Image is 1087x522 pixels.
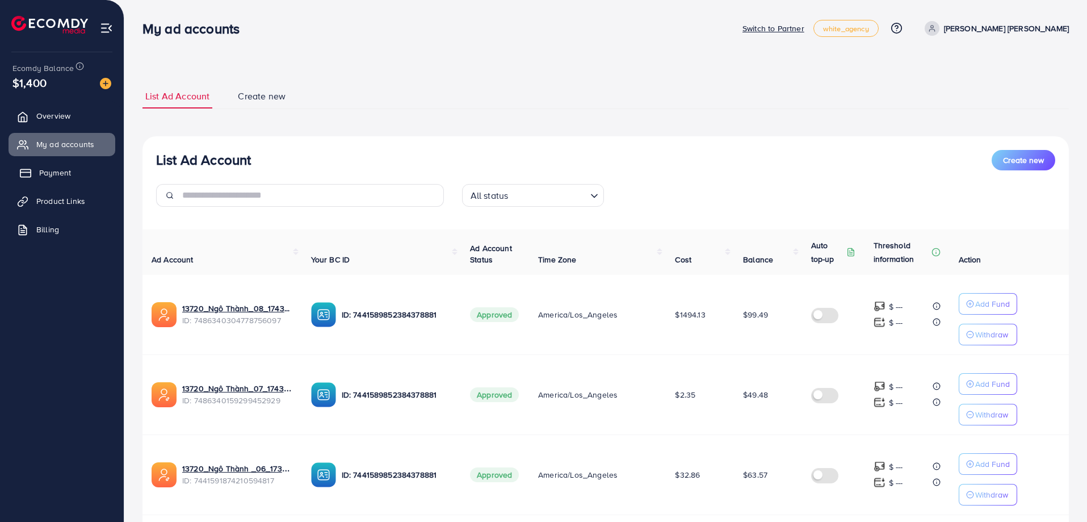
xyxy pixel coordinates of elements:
a: My ad accounts [9,133,115,156]
img: ic-ads-acc.e4c84228.svg [152,382,177,407]
button: Add Fund [959,373,1017,395]
span: $1,400 [12,74,47,91]
img: top-up amount [874,396,885,408]
img: ic-ba-acc.ded83a64.svg [311,462,336,487]
img: ic-ba-acc.ded83a64.svg [311,382,336,407]
span: $63.57 [743,469,767,481]
span: ID: 7441591874210594817 [182,475,293,486]
span: Ad Account [152,254,194,265]
a: 13720_Ngô Thành_07_1743049414097 [182,383,293,394]
button: Withdraw [959,324,1017,345]
div: Search for option [462,184,604,207]
div: <span class='underline'>13720_Ngô Thành _06_1732630632280</span></br>7441591874210594817 [182,463,293,486]
h3: List Ad Account [156,152,251,168]
p: $ --- [889,316,903,329]
p: Switch to Partner [742,22,804,35]
span: Ad Account Status [470,243,512,265]
span: List Ad Account [145,90,209,103]
div: <span class='underline'>13720_Ngô Thành_08_1743049449175</span></br>7486340304778756097 [182,303,293,326]
img: ic-ads-acc.e4c84228.svg [152,462,177,487]
span: ID: 7486340159299452929 [182,395,293,406]
span: ID: 7486340304778756097 [182,315,293,326]
p: $ --- [889,396,903,410]
div: <span class='underline'>13720_Ngô Thành_07_1743049414097</span></br>7486340159299452929 [182,383,293,406]
span: $49.48 [743,389,768,400]
img: top-up amount [874,461,885,473]
span: Time Zone [538,254,576,265]
span: Approved [470,387,519,402]
img: logo [11,16,88,34]
img: top-up amount [874,316,885,328]
a: 13720_Ngô Thành_08_1743049449175 [182,303,293,314]
p: Withdraw [975,328,1008,341]
a: Billing [9,218,115,241]
p: Withdraw [975,408,1008,421]
p: Add Fund [975,457,1010,471]
a: [PERSON_NAME] [PERSON_NAME] [920,21,1069,36]
input: Search for option [511,185,585,204]
span: $99.49 [743,309,768,320]
span: Cost [675,254,691,265]
button: Add Fund [959,293,1017,315]
p: $ --- [889,476,903,490]
p: $ --- [889,300,903,314]
img: top-up amount [874,477,885,488]
p: ID: 7441589852384378881 [342,468,452,482]
span: Billing [36,224,59,235]
img: top-up amount [874,381,885,392]
span: My ad accounts [36,139,94,150]
span: Approved [470,307,519,322]
p: $ --- [889,380,903,394]
p: $ --- [889,460,903,474]
span: Payment [39,167,71,178]
a: Payment [9,161,115,184]
p: Add Fund [975,297,1010,311]
img: ic-ads-acc.e4c84228.svg [152,302,177,327]
img: menu [100,22,113,35]
h3: My ad accounts [142,20,249,37]
p: Auto top-up [811,239,844,266]
a: white_agency [813,20,879,37]
span: $2.35 [675,389,695,400]
button: Withdraw [959,404,1017,425]
span: Approved [470,467,519,482]
a: 13720_Ngô Thành _06_1732630632280 [182,463,293,474]
img: ic-ba-acc.ded83a64.svg [311,302,336,327]
p: [PERSON_NAME] [PERSON_NAME] [944,22,1069,35]
span: white_agency [823,25,869,32]
span: America/Los_Angeles [538,389,618,400]
p: ID: 7441589852384378881 [342,388,452,402]
button: Add Fund [959,453,1017,475]
button: Withdraw [959,484,1017,506]
span: Overview [36,110,70,122]
span: Action [959,254,981,265]
span: Product Links [36,195,85,207]
span: Balance [743,254,773,265]
span: All status [468,187,511,204]
img: image [100,78,111,89]
a: Overview [9,105,115,127]
span: Create new [1003,154,1044,166]
span: Create new [238,90,286,103]
img: top-up amount [874,300,885,312]
iframe: Chat [1039,471,1078,513]
span: Your BC ID [311,254,350,265]
span: Ecomdy Balance [12,62,74,74]
span: America/Los_Angeles [538,309,618,320]
span: America/Los_Angeles [538,469,618,481]
button: Create new [992,150,1055,170]
p: Withdraw [975,488,1008,502]
p: ID: 7441589852384378881 [342,308,452,321]
p: Threshold information [874,239,929,266]
span: $1494.13 [675,309,705,320]
a: Product Links [9,190,115,212]
span: $32.86 [675,469,700,481]
p: Add Fund [975,377,1010,391]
